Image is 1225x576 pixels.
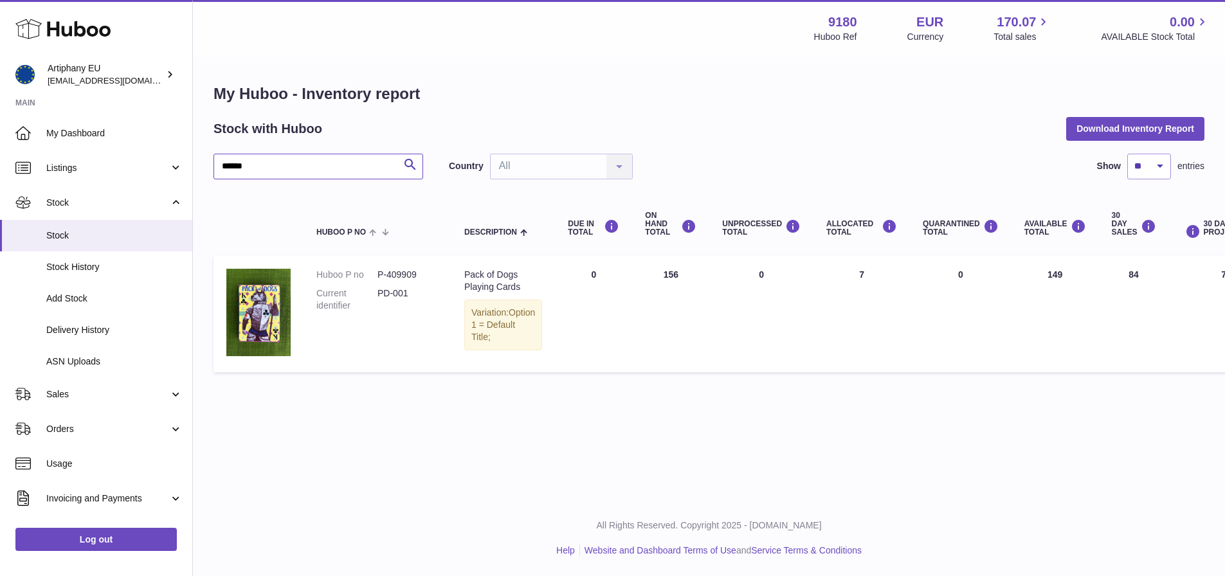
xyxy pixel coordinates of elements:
[46,324,183,336] span: Delivery History
[213,120,322,138] h2: Stock with Huboo
[1066,117,1204,140] button: Download Inventory Report
[645,212,696,237] div: ON HAND Total
[1099,256,1169,372] td: 84
[828,14,857,31] strong: 9180
[46,292,183,305] span: Add Stock
[226,269,291,356] img: product image
[1177,160,1204,172] span: entries
[813,256,910,372] td: 7
[46,261,183,273] span: Stock History
[997,14,1036,31] span: 170.07
[471,307,535,342] span: Option 1 = Default Title;
[46,458,183,470] span: Usage
[907,31,944,43] div: Currency
[46,127,183,139] span: My Dashboard
[556,545,575,555] a: Help
[46,492,169,505] span: Invoicing and Payments
[46,355,183,368] span: ASN Uploads
[48,62,163,87] div: Artiphany EU
[316,228,366,237] span: Huboo P no
[1101,31,1210,43] span: AVAILABLE Stock Total
[826,219,897,237] div: ALLOCATED Total
[15,528,177,551] a: Log out
[46,388,169,401] span: Sales
[316,287,377,312] dt: Current identifier
[46,423,169,435] span: Orders
[464,269,542,293] div: Pack of Dogs Playing Cards
[916,14,943,31] strong: EUR
[1097,160,1121,172] label: Show
[958,269,963,280] span: 0
[464,228,517,237] span: Description
[814,31,857,43] div: Huboo Ref
[709,256,813,372] td: 0
[316,269,377,281] dt: Huboo P no
[1101,14,1210,43] a: 0.00 AVAILABLE Stock Total
[994,14,1051,43] a: 170.07 Total sales
[1012,256,1099,372] td: 149
[632,256,709,372] td: 156
[585,545,736,555] a: Website and Dashboard Terms of Use
[46,230,183,242] span: Stock
[46,197,169,209] span: Stock
[923,219,999,237] div: QUARANTINED Total
[1024,219,1086,237] div: AVAILABLE Total
[46,162,169,174] span: Listings
[377,269,439,281] dd: P-409909
[555,256,632,372] td: 0
[449,160,484,172] label: Country
[1112,212,1156,237] div: 30 DAY SALES
[213,84,1204,104] h1: My Huboo - Inventory report
[203,519,1215,532] p: All Rights Reserved. Copyright 2025 - [DOMAIN_NAME]
[48,75,189,85] span: [EMAIL_ADDRESS][DOMAIN_NAME]
[580,544,862,557] li: and
[751,545,862,555] a: Service Terms & Conditions
[722,219,801,237] div: UNPROCESSED Total
[377,287,439,312] dd: PD-001
[15,65,35,84] img: internalAdmin-9180@internal.huboo.com
[1170,14,1195,31] span: 0.00
[994,31,1051,43] span: Total sales
[568,219,619,237] div: DUE IN TOTAL
[464,300,542,350] div: Variation:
